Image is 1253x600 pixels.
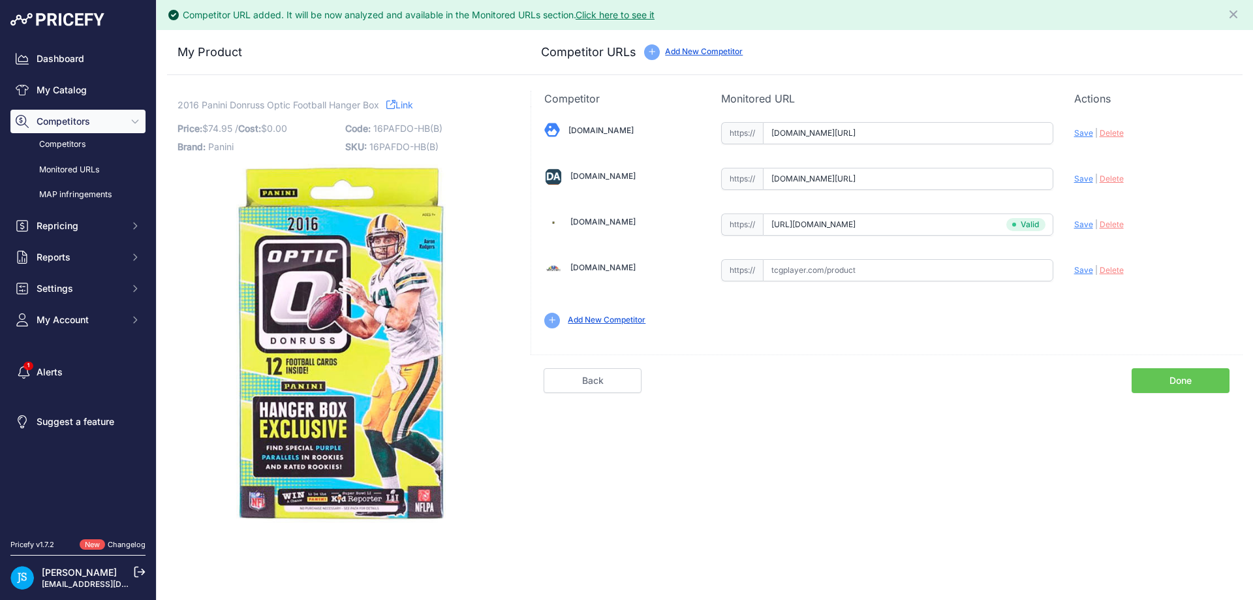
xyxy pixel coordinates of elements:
[10,133,146,156] a: Competitors
[235,123,287,134] span: / $
[345,123,371,134] span: Code:
[576,9,655,20] a: Click here to see it
[10,13,104,26] img: Pricefy Logo
[10,277,146,300] button: Settings
[541,43,636,61] h3: Competitor URLs
[763,168,1053,190] input: dacardworld.com/product
[10,47,146,71] a: Dashboard
[108,540,146,549] a: Changelog
[10,110,146,133] button: Competitors
[10,214,146,238] button: Repricing
[267,123,287,134] span: 0.00
[1074,91,1230,106] p: Actions
[763,259,1053,281] input: tcgplayer.com/product
[178,97,379,113] span: 2016 Panini Donruss Optic Football Hanger Box
[1095,174,1098,183] span: |
[208,123,232,134] span: 74.95
[10,360,146,384] a: Alerts
[763,213,1053,236] input: steelcitycollectibles.com/product
[1095,128,1098,138] span: |
[42,567,117,578] a: [PERSON_NAME]
[721,91,1053,106] p: Monitored URL
[178,123,202,134] span: Price:
[386,97,413,113] a: Link
[10,159,146,182] a: Monitored URLs
[665,46,743,56] a: Add New Competitor
[1074,174,1093,183] span: Save
[238,123,261,134] span: Cost:
[208,141,234,152] span: Panini
[10,308,146,332] button: My Account
[1132,368,1230,393] a: Done
[37,115,122,128] span: Competitors
[37,313,122,326] span: My Account
[1074,219,1093,229] span: Save
[721,168,763,190] span: https://
[544,91,700,106] p: Competitor
[1074,128,1093,138] span: Save
[570,217,636,227] a: [DOMAIN_NAME]
[373,123,442,134] span: 16PAFDO-HB(B)
[10,410,146,434] a: Suggest a feature
[10,183,146,206] a: MAP infringements
[178,141,206,152] span: Brand:
[183,8,655,22] div: Competitor URL added. It will be now analyzed and available in the Monitored URLs section.
[80,539,105,550] span: New
[1100,128,1124,138] span: Delete
[345,141,367,152] span: SKU:
[1100,265,1124,275] span: Delete
[10,245,146,269] button: Reports
[37,251,122,264] span: Reports
[10,539,54,550] div: Pricefy v1.7.2
[570,171,636,181] a: [DOMAIN_NAME]
[721,213,763,236] span: https://
[721,122,763,144] span: https://
[37,219,122,232] span: Repricing
[544,368,642,393] a: Back
[1100,219,1124,229] span: Delete
[721,259,763,281] span: https://
[10,47,146,524] nav: Sidebar
[1227,5,1243,21] button: Close
[10,78,146,102] a: My Catalog
[568,315,645,324] a: Add New Competitor
[1100,174,1124,183] span: Delete
[1074,265,1093,275] span: Save
[763,122,1053,144] input: blowoutcards.com/product
[37,282,122,295] span: Settings
[42,579,178,589] a: [EMAIL_ADDRESS][DOMAIN_NAME]
[369,141,439,152] span: 16PAFDO-HB(B)
[178,119,337,138] p: $
[178,43,504,61] h3: My Product
[1095,219,1098,229] span: |
[568,125,634,135] a: [DOMAIN_NAME]
[1095,265,1098,275] span: |
[570,262,636,272] a: [DOMAIN_NAME]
